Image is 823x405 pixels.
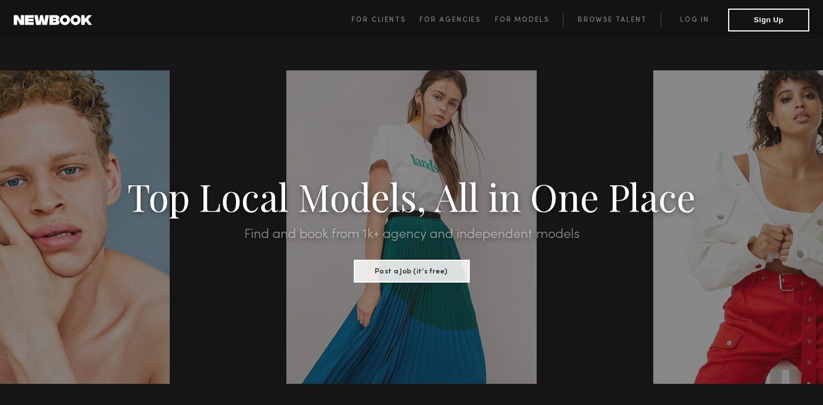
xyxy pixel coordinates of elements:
span: For Clients [351,17,406,23]
a: Browse Talent [563,13,661,27]
a: For Clients [351,13,420,27]
a: For Agencies [420,13,494,27]
h2: Find and book from 1k+ agency and independent models [62,228,761,241]
span: For Models [495,17,549,23]
button: Post a Job (it’s free) [354,260,470,283]
a: For Models [495,13,564,27]
button: Sign Up [728,9,809,31]
a: Log in [661,13,728,27]
a: Post a Job (it’s free) [354,264,470,276]
h1: Top Local Models, All in One Place [62,178,761,214]
span: For Agencies [420,17,481,23]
